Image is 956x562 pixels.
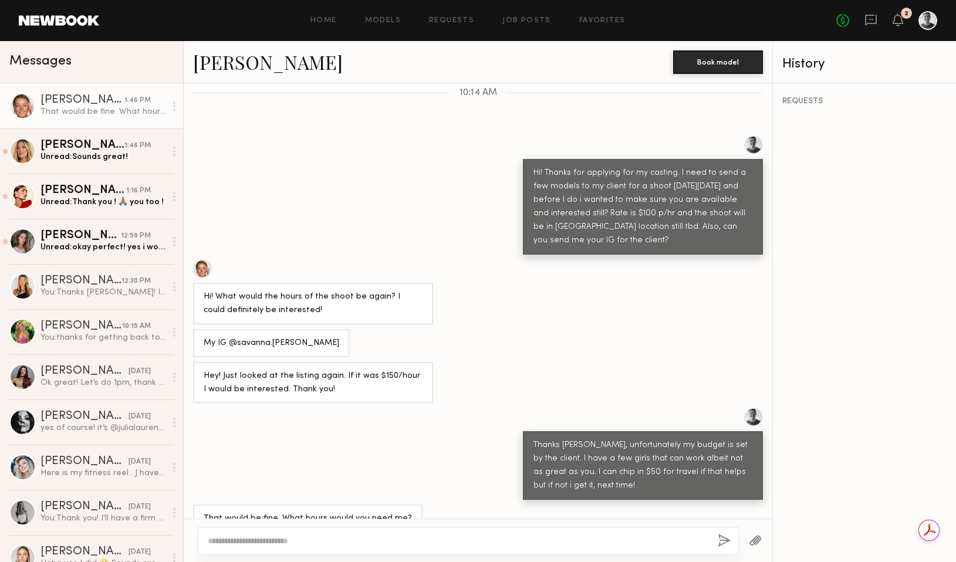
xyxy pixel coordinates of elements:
[40,140,124,151] div: [PERSON_NAME]
[782,97,947,106] div: REQUESTS
[533,439,752,493] div: Thanks [PERSON_NAME], unfortunately my budget is set by the client. I have a few girls that can w...
[129,502,151,513] div: [DATE]
[121,231,151,242] div: 12:59 PM
[40,468,165,479] div: Here is my fitness reel . J have a new one too. I was shooting for LA FITNESS and other gyms too!
[782,57,947,71] div: History
[40,106,165,117] div: That would be fine. What hours would you need me?
[40,332,165,343] div: You: thanks for getting back to me so quick!
[129,366,151,377] div: [DATE]
[365,17,401,25] a: Models
[40,365,129,377] div: [PERSON_NAME]
[429,17,474,25] a: Requests
[40,151,165,162] div: Unread: Sounds great!
[40,411,129,422] div: [PERSON_NAME]
[204,370,423,397] div: Hey! Just looked at the listing again. If it was $150/hour I would be interested. Thank you!
[124,140,151,151] div: 1:46 PM
[129,411,151,422] div: [DATE]
[40,197,165,208] div: Unread: Thank you ! 🙏🏽 you too !
[533,167,752,248] div: Hi! Thanks for applying for my casting. I need to send a few models to my client for a shoot [DAT...
[126,185,151,197] div: 1:16 PM
[40,242,165,253] div: Unread: okay perfect! yes i would be available
[122,321,151,332] div: 10:15 AM
[40,501,129,513] div: [PERSON_NAME]
[40,422,165,434] div: yes of course! it’s @julialaurenmccallum
[40,456,129,468] div: [PERSON_NAME]
[40,546,129,558] div: [PERSON_NAME]
[460,88,497,98] span: 10:14 AM
[40,513,165,524] div: You: Thank you! I'll have a firm answer by [DATE]
[904,11,908,17] div: 2
[40,94,124,106] div: [PERSON_NAME]
[204,290,423,317] div: Hi! What would the hours of the shoot be again? I could definitely be interested!
[40,287,165,298] div: You: Thanks [PERSON_NAME]! I'm sending to my client [DATE]
[193,49,343,75] a: [PERSON_NAME]
[204,512,412,526] div: That would be fine. What hours would you need me?
[129,547,151,558] div: [DATE]
[673,50,763,74] button: Book model
[124,95,151,106] div: 1:46 PM
[40,275,121,287] div: [PERSON_NAME]
[129,456,151,468] div: [DATE]
[40,185,126,197] div: [PERSON_NAME]
[40,230,121,242] div: [PERSON_NAME]
[310,17,337,25] a: Home
[121,276,151,287] div: 12:30 PM
[579,17,626,25] a: Favorites
[502,17,551,25] a: Job Posts
[40,320,122,332] div: [PERSON_NAME]
[204,337,339,350] div: My IG @savanna.[PERSON_NAME]
[40,377,165,388] div: Ok great! Let’s do 1pm, thank you
[673,56,763,66] a: Book model
[9,55,72,68] span: Messages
